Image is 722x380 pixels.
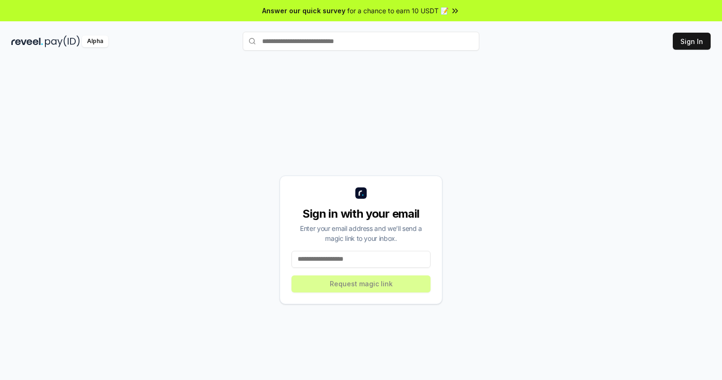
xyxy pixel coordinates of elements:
span: Answer our quick survey [262,6,345,16]
span: for a chance to earn 10 USDT 📝 [347,6,449,16]
div: Alpha [82,35,108,47]
div: Enter your email address and we’ll send a magic link to your inbox. [291,223,431,243]
img: pay_id [45,35,80,47]
img: reveel_dark [11,35,43,47]
button: Sign In [673,33,711,50]
div: Sign in with your email [291,206,431,221]
img: logo_small [355,187,367,199]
